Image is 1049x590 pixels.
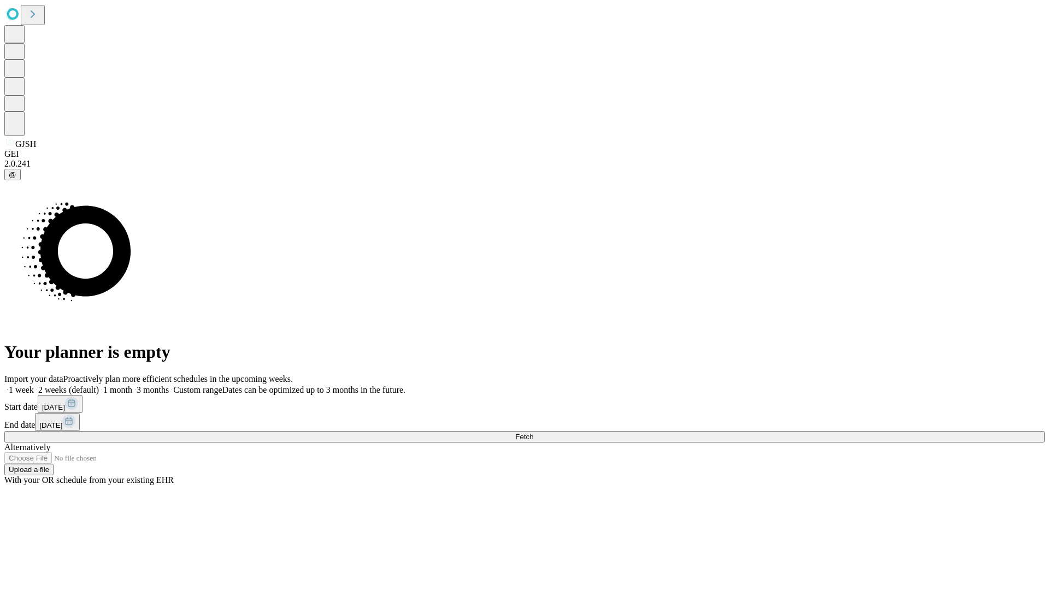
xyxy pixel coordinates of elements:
button: @ [4,169,21,180]
span: With your OR schedule from your existing EHR [4,475,174,485]
span: [DATE] [42,403,65,411]
span: Proactively plan more efficient schedules in the upcoming weeks. [63,374,293,383]
span: [DATE] [39,421,62,429]
span: Import your data [4,374,63,383]
span: 1 month [103,385,132,394]
h1: Your planner is empty [4,342,1045,362]
button: [DATE] [35,413,80,431]
span: @ [9,170,16,179]
span: Alternatively [4,442,50,452]
span: 1 week [9,385,34,394]
span: 2 weeks (default) [38,385,99,394]
button: [DATE] [38,395,82,413]
span: Dates can be optimized up to 3 months in the future. [222,385,405,394]
span: 3 months [137,385,169,394]
button: Upload a file [4,464,54,475]
button: Fetch [4,431,1045,442]
span: Custom range [173,385,222,394]
span: Fetch [515,433,533,441]
div: Start date [4,395,1045,413]
span: GJSH [15,139,36,149]
div: 2.0.241 [4,159,1045,169]
div: GEI [4,149,1045,159]
div: End date [4,413,1045,431]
